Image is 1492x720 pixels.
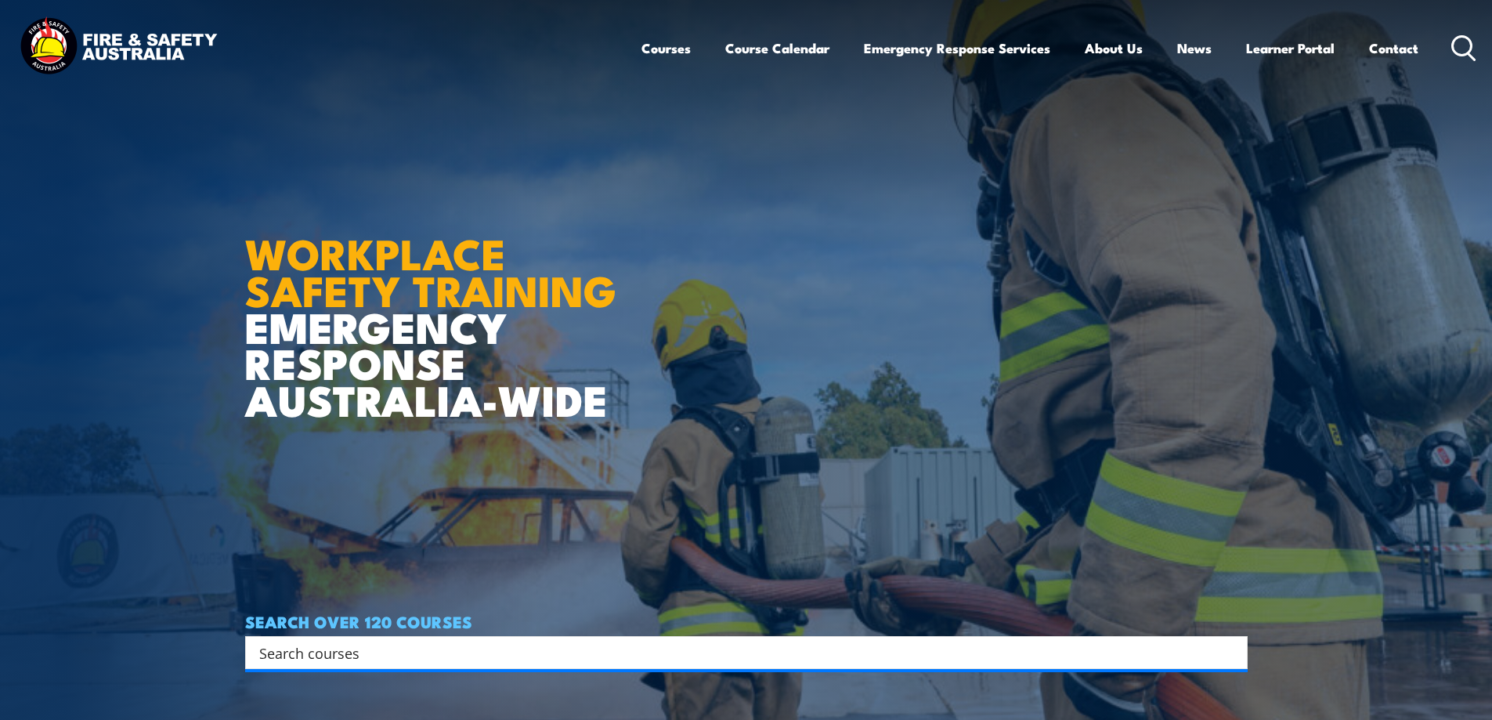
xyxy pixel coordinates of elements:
[259,641,1213,664] input: Search input
[1246,27,1335,69] a: Learner Portal
[245,195,628,418] h1: EMERGENCY RESPONSE AUSTRALIA-WIDE
[1177,27,1212,69] a: News
[864,27,1050,69] a: Emergency Response Services
[1369,27,1418,69] a: Contact
[725,27,829,69] a: Course Calendar
[262,642,1216,664] form: Search form
[1220,642,1242,664] button: Search magnifier button
[1085,27,1143,69] a: About Us
[245,613,1248,630] h4: SEARCH OVER 120 COURSES
[641,27,691,69] a: Courses
[245,219,616,321] strong: WORKPLACE SAFETY TRAINING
